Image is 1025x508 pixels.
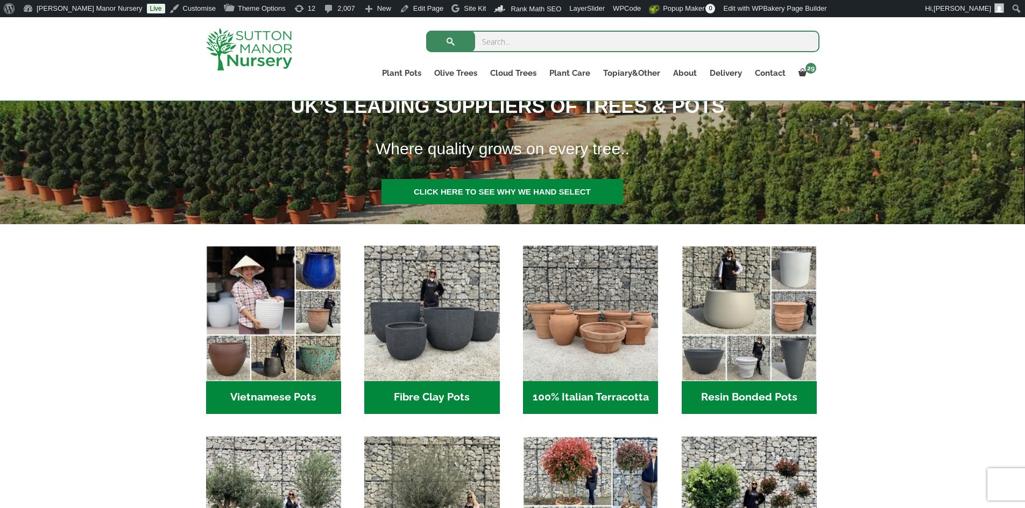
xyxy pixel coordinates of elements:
a: Delivery [703,66,748,81]
input: Search... [426,31,819,52]
img: Home - 1B137C32 8D99 4B1A AA2F 25D5E514E47D 1 105 c [523,246,658,381]
img: logo [206,28,292,70]
a: 29 [792,66,819,81]
span: Site Kit [464,4,486,12]
span: 29 [805,63,816,74]
img: Home - 6E921A5B 9E2F 4B13 AB99 4EF601C89C59 1 105 c [206,246,341,381]
h2: 100% Italian Terracotta [523,381,658,414]
a: Olive Trees [428,66,484,81]
a: Topiary&Other [597,66,667,81]
a: Live [147,4,165,13]
span: [PERSON_NAME] [934,4,991,12]
a: Plant Care [543,66,597,81]
h1: Where quality grows on every tree.. [362,133,891,165]
span: 0 [705,4,715,13]
a: Visit product category Vietnamese Pots [206,246,341,414]
a: Visit product category Fibre Clay Pots [364,246,499,414]
a: Visit product category Resin Bonded Pots [682,246,817,414]
a: About [667,66,703,81]
img: Home - 8194B7A3 2818 4562 B9DD 4EBD5DC21C71 1 105 c 1 [364,246,499,381]
span: Rank Math SEO [511,5,561,13]
img: Home - 67232D1B A461 444F B0F6 BDEDC2C7E10B 1 105 c [682,246,817,381]
h2: Resin Bonded Pots [682,381,817,414]
a: Visit product category 100% Italian Terracotta [523,246,658,414]
a: Plant Pots [376,66,428,81]
a: Contact [748,66,792,81]
a: Cloud Trees [484,66,543,81]
h2: Vietnamese Pots [206,381,341,414]
h2: Fibre Clay Pots [364,381,499,414]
